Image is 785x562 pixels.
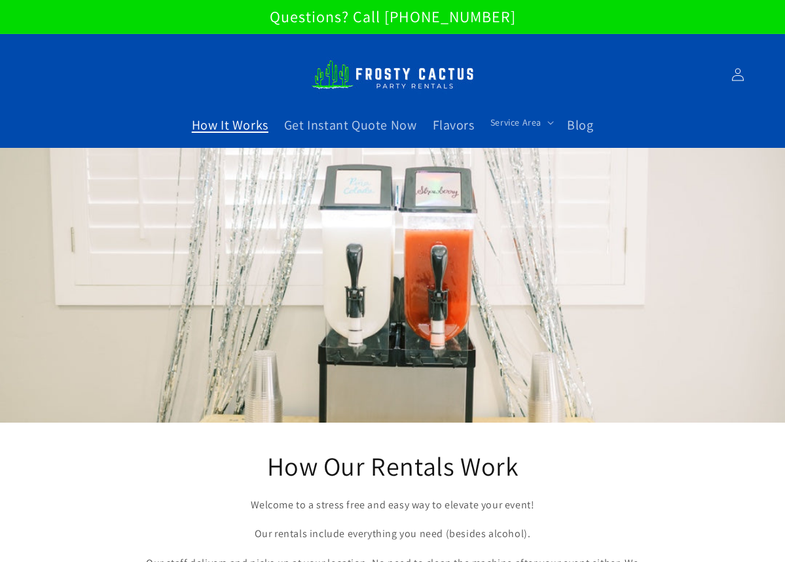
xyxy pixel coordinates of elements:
a: Get Instant Quote Now [276,109,425,141]
span: Blog [567,116,593,133]
a: How It Works [184,109,276,141]
p: Our rentals include everything you need (besides alcohol). [137,525,648,544]
a: Blog [559,109,601,141]
summary: Service Area [483,109,559,136]
span: Get Instant Quote Now [284,116,417,133]
span: How It Works [192,116,268,133]
img: Frosty Cactus Margarita machine rentals Slushy machine rentals dirt soda dirty slushies [311,52,475,97]
a: Flavors [425,109,483,141]
p: Welcome to a stress free and easy way to elevate your event! [137,496,648,515]
span: Flavors [433,116,475,133]
h2: How Our Rentals Work [137,449,648,483]
span: Service Area [490,116,541,128]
